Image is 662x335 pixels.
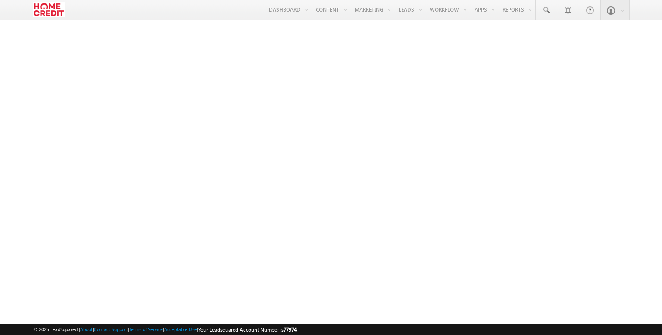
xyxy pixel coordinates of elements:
a: About [80,326,93,332]
span: © 2025 LeadSquared | | | | | [33,326,297,334]
a: Terms of Service [129,326,163,332]
span: Your Leadsquared Account Number is [198,326,297,333]
span: 77974 [284,326,297,333]
img: Custom Logo [33,2,65,17]
a: Contact Support [94,326,128,332]
a: Acceptable Use [164,326,197,332]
